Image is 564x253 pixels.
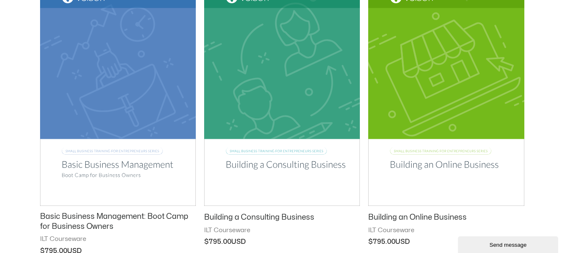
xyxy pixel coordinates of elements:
[458,235,560,253] iframe: chat widget
[40,212,196,235] a: Basic Business Management: Boot Camp for Business Owners
[204,226,360,235] span: ILT Courseware
[40,212,196,231] h2: Basic Business Management: Boot Camp for Business Owners
[368,213,524,222] h2: Building an Online Business
[204,213,360,226] a: Building a Consulting Business
[368,238,373,245] span: $
[368,213,524,226] a: Building an Online Business
[204,213,360,222] h2: Building a Consulting Business
[204,238,231,245] bdi: 795.00
[204,238,209,245] span: $
[40,235,196,243] span: ILT Courseware
[368,238,395,245] bdi: 795.00
[368,226,524,235] span: ILT Courseware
